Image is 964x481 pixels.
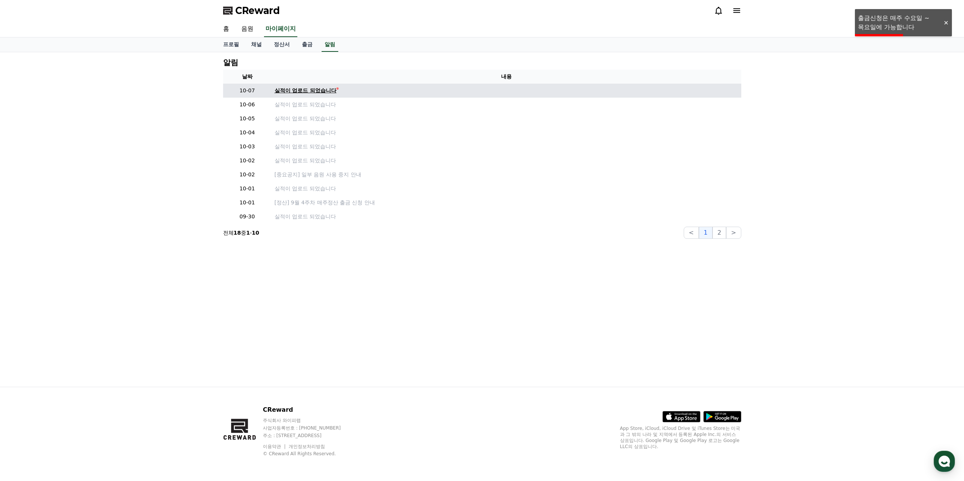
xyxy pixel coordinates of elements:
[235,21,259,37] a: 음원
[226,129,269,137] p: 10-04
[275,115,738,123] a: 실적이 업로드 되었습니다
[289,444,325,449] a: 개인정보처리방침
[226,115,269,123] p: 10-05
[50,240,98,259] a: 대화
[226,199,269,207] p: 10-01
[712,227,726,239] button: 2
[226,143,269,151] p: 10-03
[226,213,269,221] p: 09-30
[275,157,738,165] a: 실적이 업로드 되었습니다
[264,21,297,37] a: 마이페이지
[322,37,338,52] a: 알림
[263,425,355,431] p: 사업자등록번호 : [PHONE_NUMBER]
[226,87,269,95] p: 10-07
[217,21,235,37] a: 홈
[217,37,245,52] a: 프로필
[620,425,741,450] p: App Store, iCloud, iCloud Drive 및 iTunes Store는 미국과 그 밖의 나라 및 지역에서 등록된 Apple Inc.의 서비스 상표입니다. Goo...
[245,37,268,52] a: 채널
[223,229,259,237] p: 전체 중 -
[275,129,738,137] a: 실적이 업로드 되었습니다
[272,70,741,84] th: 내용
[69,252,78,258] span: 대화
[226,157,269,165] p: 10-02
[2,240,50,259] a: 홈
[296,37,319,52] a: 출금
[252,230,259,236] strong: 10
[226,185,269,193] p: 10-01
[223,58,238,67] h4: 알림
[263,433,355,439] p: 주소 : [STREET_ADDRESS]
[275,87,337,95] div: 실적이 업로드 되었습니다
[275,171,738,179] a: [중요공지] 일부 음원 사용 중지 안내
[263,451,355,457] p: © CReward All Rights Reserved.
[275,101,738,109] a: 실적이 업로드 되었습니다
[223,5,280,17] a: CReward
[275,87,738,95] a: 실적이 업로드 되었습니다
[246,230,250,236] strong: 1
[223,70,272,84] th: 날짜
[226,171,269,179] p: 10-02
[275,213,738,221] a: 실적이 업로드 되었습니다
[684,227,698,239] button: <
[275,185,738,193] a: 실적이 업로드 되었습니다
[726,227,741,239] button: >
[268,37,296,52] a: 정산서
[263,444,287,449] a: 이용약관
[98,240,145,259] a: 설정
[24,251,28,257] span: 홈
[263,417,355,423] p: 주식회사 와이피랩
[699,227,712,239] button: 1
[235,5,280,17] span: CReward
[234,230,241,236] strong: 18
[226,101,269,109] p: 10-06
[275,199,738,207] a: [정산] 9월 4주차 매주정산 출금 신청 안내
[275,143,738,151] a: 실적이 업로드 되었습니다
[263,405,355,414] p: CReward
[117,251,126,257] span: 설정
